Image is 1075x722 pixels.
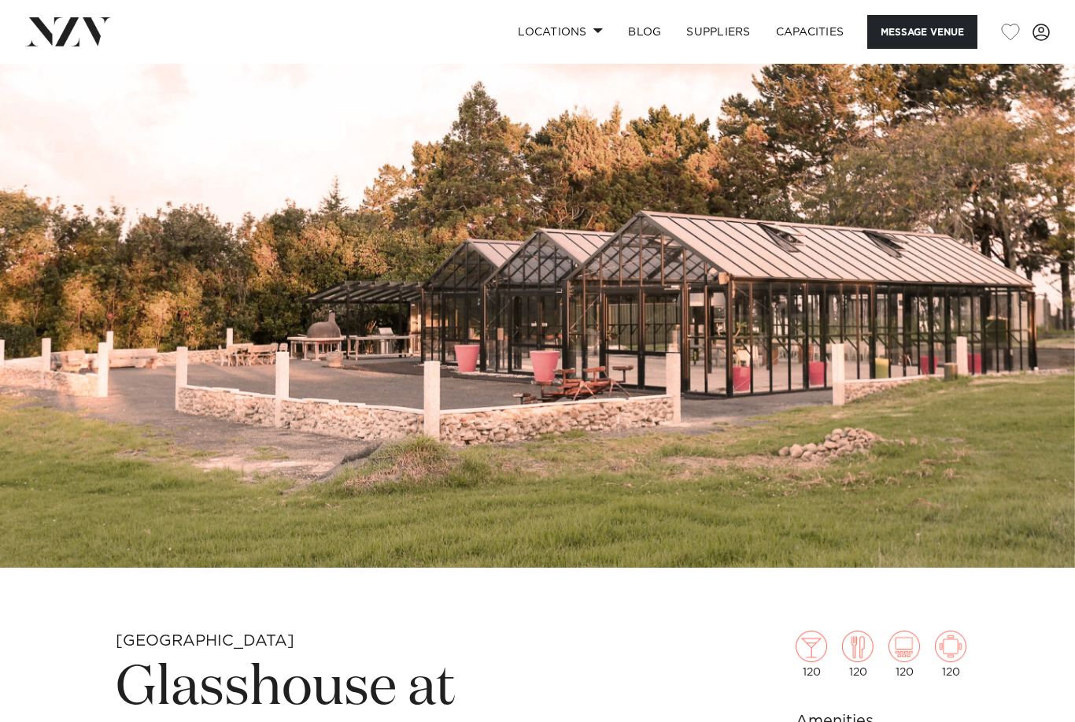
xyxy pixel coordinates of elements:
[796,631,827,662] img: cocktail.png
[674,15,763,49] a: SUPPLIERS
[842,631,874,678] div: 120
[615,15,674,49] a: BLOG
[867,15,977,49] button: Message Venue
[888,631,920,662] img: theatre.png
[116,633,294,649] small: [GEOGRAPHIC_DATA]
[935,631,966,678] div: 120
[842,631,874,662] img: dining.png
[763,15,857,49] a: Capacities
[935,631,966,662] img: meeting.png
[796,631,827,678] div: 120
[505,15,615,49] a: Locations
[25,17,111,46] img: nzv-logo.png
[888,631,920,678] div: 120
